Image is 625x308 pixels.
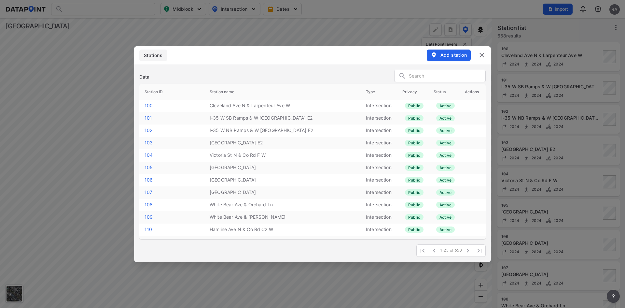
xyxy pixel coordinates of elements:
[361,211,397,224] td: Intersection
[145,115,152,121] a: 101
[145,202,153,207] a: 108
[417,245,428,257] span: First Page
[361,174,397,186] td: Intersection
[145,189,152,195] a: 107
[204,224,361,236] td: Hamline Ave N & Co Rd C2 W
[397,84,428,100] th: Privacy
[204,211,361,224] td: White Bear Ave & [PERSON_NAME]
[204,100,361,112] td: Cleveland Ave N & Larpenteur Ave W
[436,115,455,121] label: active
[145,140,153,145] a: 103
[204,112,361,125] td: I-35 W SB Ramps & W [GEOGRAPHIC_DATA] E2
[409,71,485,81] input: Search
[474,245,485,257] span: Last Page
[145,227,152,232] a: 110
[361,224,397,236] td: Intersection
[143,52,163,59] span: Stations
[405,177,424,183] label: Public
[436,227,455,233] label: active
[204,186,361,199] td: [GEOGRAPHIC_DATA]
[361,236,397,248] td: Midblock
[405,127,424,134] label: Public
[145,127,152,133] a: 102
[361,186,397,199] td: Intersection
[361,149,397,162] td: Intersection
[436,189,455,196] label: active
[145,165,153,170] a: 105
[431,52,467,58] span: Add station
[204,137,361,149] td: [GEOGRAPHIC_DATA] E2
[611,292,616,300] span: ?
[405,214,424,220] label: Public
[204,149,361,162] td: Victoria St N & Co Rd F W
[361,112,397,125] td: Intersection
[204,199,361,211] td: White Bear Ave & Orchard Ln
[436,214,455,220] label: active
[361,125,397,137] td: Intersection
[361,137,397,149] td: Intersection
[460,84,486,100] th: Actions
[436,152,455,158] label: active
[405,202,424,208] label: Public
[440,248,462,253] span: 1-25 of 658
[405,152,424,158] label: Public
[145,152,153,158] a: 104
[405,227,424,233] label: Public
[436,127,455,134] label: active
[145,177,153,183] a: 106
[436,177,455,183] label: active
[139,74,150,80] h3: Data
[428,245,440,257] span: Previous Page
[204,174,361,186] td: [GEOGRAPHIC_DATA]
[436,103,455,109] label: active
[462,245,474,257] span: Next Page
[405,103,424,109] label: Public
[436,202,455,208] label: active
[204,125,361,137] td: I-35 W NB Ramps & W [GEOGRAPHIC_DATA] E2
[405,115,424,121] label: Public
[139,50,167,61] div: full width tabs example
[405,189,424,196] label: Public
[204,236,361,248] td: 06 - 10837 - CSAH [STREET_ADDRESS] (CO RD B)
[436,165,455,171] label: active
[361,199,397,211] td: Intersection
[478,51,486,59] img: close.efbf2170.svg
[361,84,397,100] th: Type
[607,290,620,303] button: more
[427,50,471,61] button: Add station
[361,100,397,112] td: Intersection
[145,214,153,220] a: 109
[145,103,153,108] a: 100
[405,140,424,146] label: Public
[139,84,204,100] th: Station ID
[436,140,455,146] label: active
[405,165,424,171] label: Public
[361,162,397,174] td: Intersection
[204,162,361,174] td: [GEOGRAPHIC_DATA]
[428,84,460,100] th: Status
[204,84,361,100] th: Station name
